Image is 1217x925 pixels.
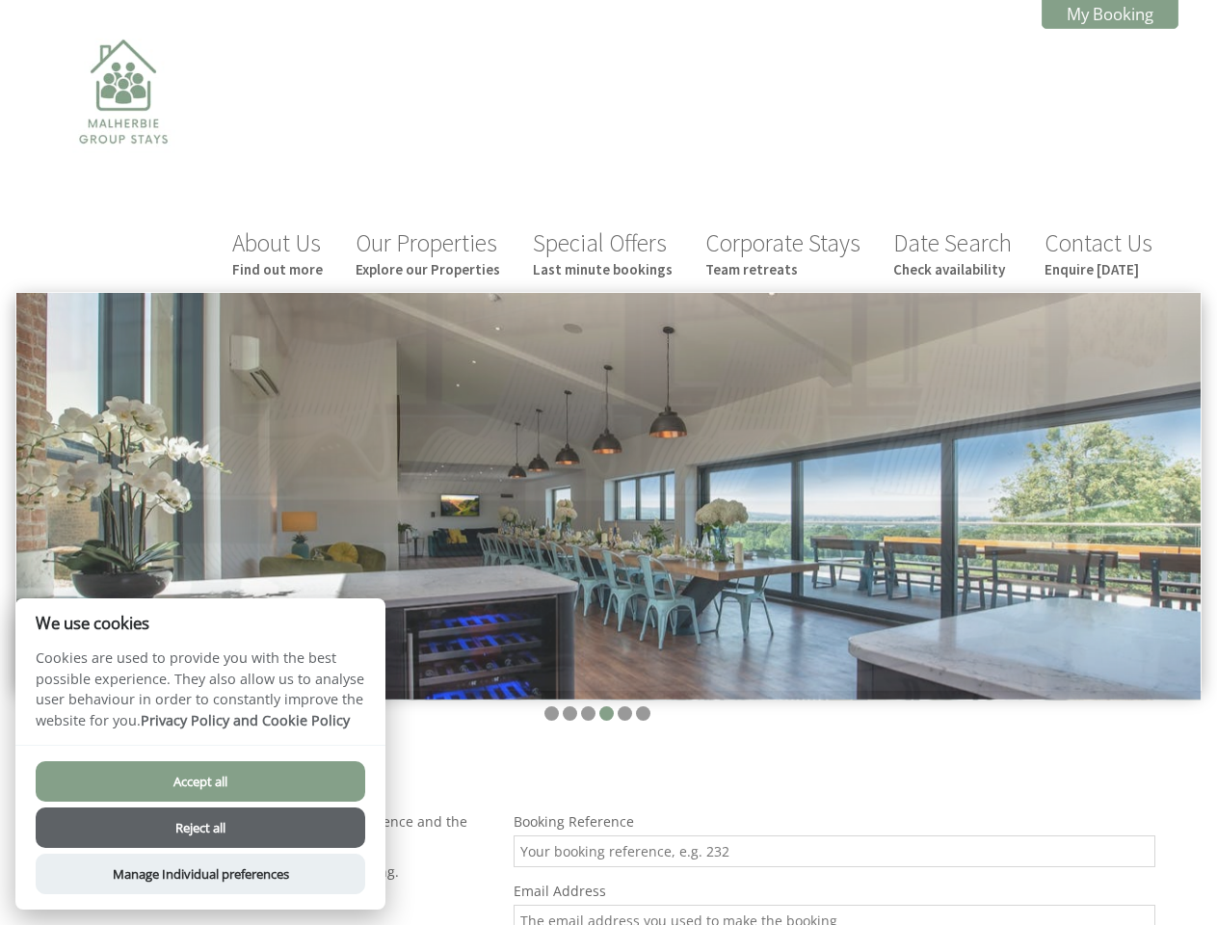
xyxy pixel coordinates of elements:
[514,882,1155,900] label: Email Address
[232,260,323,278] small: Find out more
[705,260,860,278] small: Team retreats
[36,761,365,802] button: Accept all
[15,647,385,745] p: Cookies are used to provide you with the best possible experience. They also allow us to analyse ...
[356,227,500,278] a: Our PropertiesExplore our Properties
[39,757,1155,794] h1: View Booking
[15,614,385,632] h2: We use cookies
[533,260,673,278] small: Last minute bookings
[514,835,1155,867] input: Your booking reference, e.g. 232
[27,27,220,220] img: Malherbie Group Stays
[36,807,365,848] button: Reject all
[232,227,323,278] a: About UsFind out more
[893,227,1012,278] a: Date SearchCheck availability
[893,260,1012,278] small: Check availability
[36,854,365,894] button: Manage Individual preferences
[514,812,1155,831] label: Booking Reference
[141,711,350,729] a: Privacy Policy and Cookie Policy
[1045,260,1152,278] small: Enquire [DATE]
[705,227,860,278] a: Corporate StaysTeam retreats
[533,227,673,278] a: Special OffersLast minute bookings
[356,260,500,278] small: Explore our Properties
[1045,227,1152,278] a: Contact UsEnquire [DATE]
